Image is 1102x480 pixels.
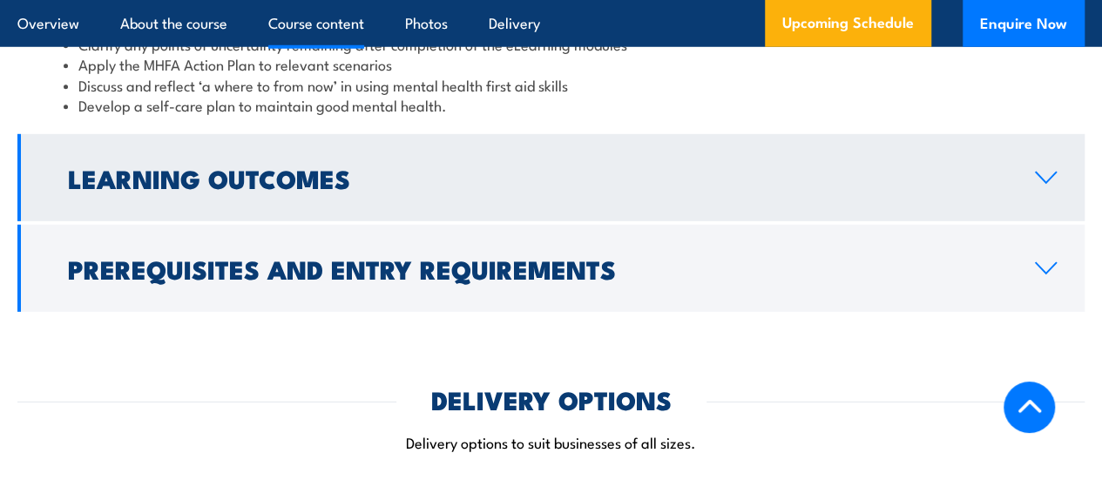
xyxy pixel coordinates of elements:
[17,432,1085,452] p: Delivery options to suit businesses of all sizes.
[64,75,1053,95] li: Discuss and reflect ‘a where to from now’ in using mental health first aid skills
[431,388,672,410] h2: DELIVERY OPTIONS
[68,257,1007,280] h2: Prerequisites and Entry Requirements
[17,225,1085,312] a: Prerequisites and Entry Requirements
[64,54,1053,74] li: Apply the MHFA Action Plan to relevant scenarios
[64,95,1053,115] li: Develop a self-care plan to maintain good mental health.
[68,166,1007,189] h2: Learning Outcomes
[17,134,1085,221] a: Learning Outcomes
